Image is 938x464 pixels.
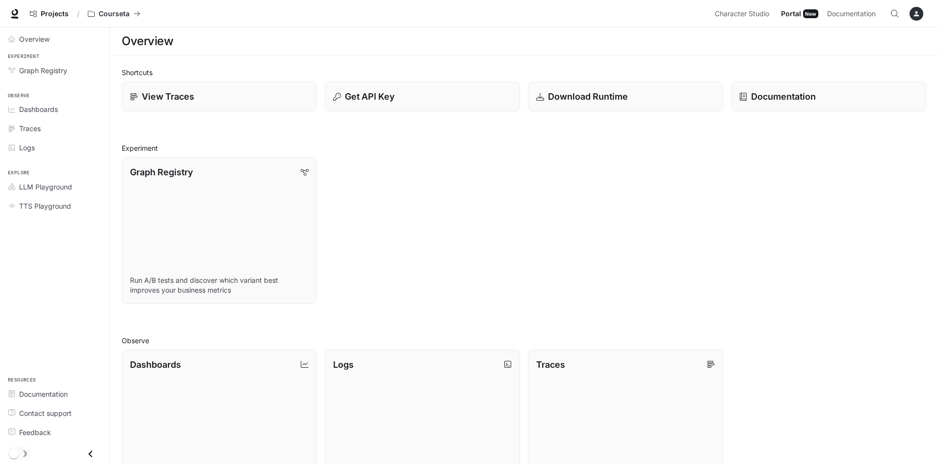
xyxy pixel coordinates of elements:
a: Download Runtime [528,82,723,111]
a: Logs [4,139,105,156]
p: Graph Registry [130,165,193,179]
p: Download Runtime [548,90,628,103]
a: Dashboards [4,101,105,118]
h2: Observe [122,335,926,346]
span: Portal [781,8,801,20]
p: Documentation [751,90,816,103]
a: Graph Registry [4,62,105,79]
h1: Overview [122,31,173,51]
button: Close drawer [79,444,102,464]
div: / [73,9,83,19]
span: TTS Playground [19,201,71,211]
span: Feedback [19,427,51,437]
button: All workspaces [83,4,145,24]
span: Character Studio [715,8,769,20]
span: Dark mode toggle [9,448,19,459]
span: Dashboards [19,104,58,114]
a: Contact support [4,405,105,422]
a: Character Studio [711,4,776,24]
a: Documentation [4,385,105,403]
h2: Shortcuts [122,67,926,78]
p: Logs [333,358,354,371]
a: Documentation [731,82,926,111]
a: PortalNew [777,4,822,24]
span: Graph Registry [19,65,67,76]
span: Contact support [19,408,72,418]
a: Graph RegistryRun A/B tests and discover which variant best improves your business metrics [122,157,317,304]
a: View Traces [122,82,317,111]
a: LLM Playground [4,178,105,195]
a: Overview [4,30,105,48]
span: Logs [19,142,35,153]
div: New [803,9,818,18]
span: Documentation [19,389,68,399]
span: Documentation [827,8,876,20]
a: Go to projects [26,4,73,24]
button: Open Command Menu [885,4,905,24]
a: Feedback [4,424,105,441]
span: LLM Playground [19,182,72,192]
p: Run A/B tests and discover which variant best improves your business metrics [130,275,309,295]
button: Get API Key [325,82,520,111]
span: Overview [19,34,50,44]
p: Traces [536,358,565,371]
p: View Traces [142,90,194,103]
p: Dashboards [130,358,181,371]
a: Documentation [823,4,883,24]
p: Get API Key [345,90,394,103]
span: Projects [41,10,69,18]
h2: Experiment [122,143,926,153]
span: Traces [19,123,41,134]
a: Traces [4,120,105,137]
p: Courseta [99,10,130,18]
a: TTS Playground [4,197,105,215]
